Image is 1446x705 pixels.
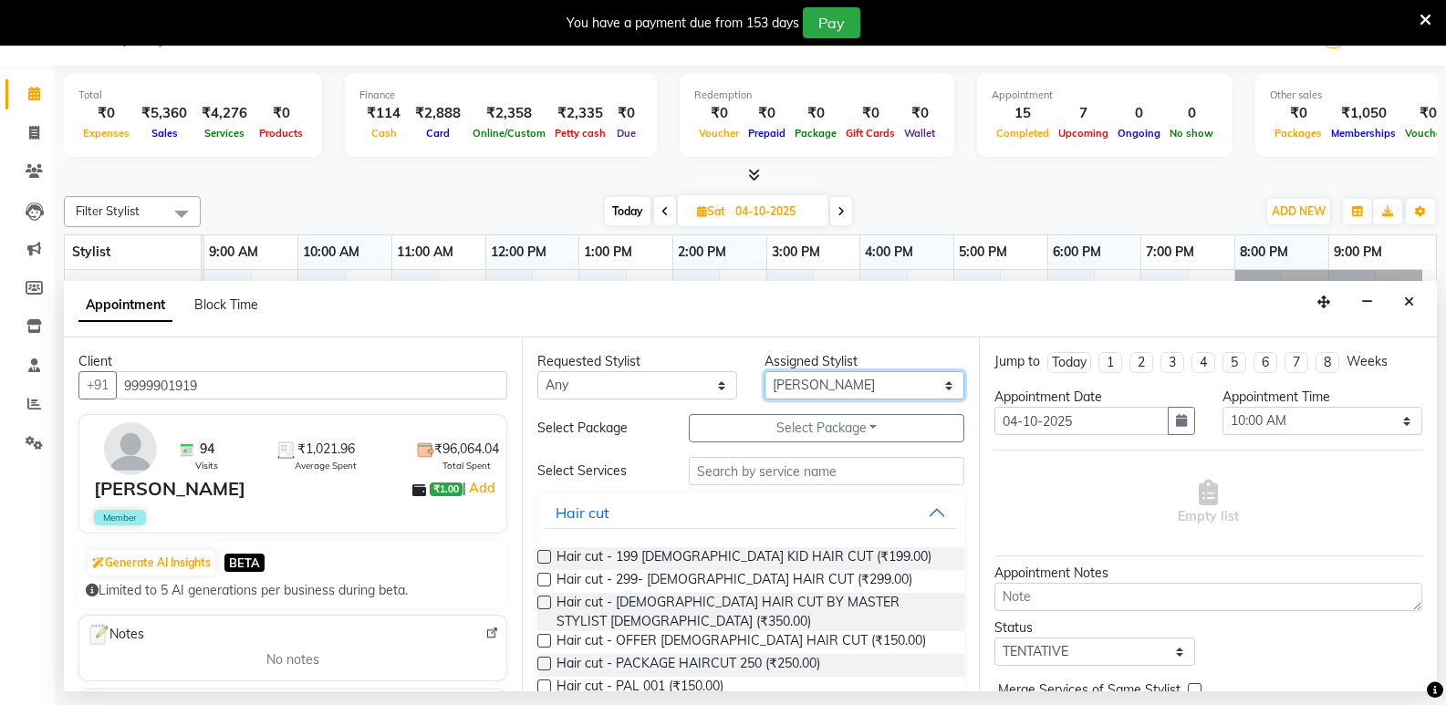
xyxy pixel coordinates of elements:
a: 8:00 PM [1235,239,1293,265]
a: 2:00 PM [673,239,731,265]
div: Assigned Stylist [765,352,964,371]
a: 12:00 PM [486,239,551,265]
span: Admin [72,278,109,295]
span: Packages [1270,127,1326,140]
div: ₹0 [790,103,841,124]
span: Hair cut - PAL 001 (₹150.00) [557,677,723,700]
span: Upcoming [1054,127,1113,140]
span: Cash [367,127,401,140]
div: Client [78,352,507,371]
input: Search by service name [689,457,964,485]
input: Search by Name/Mobile/Email/Code [116,371,507,399]
span: Ongoing [1113,127,1165,140]
span: Prepaid [744,127,790,140]
button: Select Package [689,414,964,442]
div: 15 [992,103,1054,124]
div: ₹0 [744,103,790,124]
div: You have a payment due from 153 days [567,14,799,33]
div: Hair cut [556,502,609,524]
span: Products [255,127,307,140]
div: ₹0 [694,103,744,124]
a: 5:00 PM [954,239,1012,265]
span: Total Spent [442,459,491,472]
span: Card [421,127,454,140]
span: ₹1.00 [430,482,463,497]
span: | [463,477,498,499]
span: Average Spent [295,459,357,472]
span: Filter Stylist [76,203,140,218]
div: Finance [359,88,642,103]
li: 8 [1316,352,1339,373]
span: ₹1,021.96 [297,440,355,459]
span: Hair cut - [DEMOGRAPHIC_DATA] HAIR CUT BY MASTER STYLIST [DEMOGRAPHIC_DATA] (₹350.00) [557,593,951,631]
a: 9:00 AM [204,239,263,265]
li: 5 [1222,352,1246,373]
div: Appointment [992,88,1218,103]
li: 1 [1098,352,1122,373]
input: yyyy-mm-dd [994,407,1168,435]
button: +91 [78,371,117,399]
a: 6:00 PM [1048,239,1106,265]
span: No notes [266,650,319,669]
div: ₹1,050 [1326,103,1400,124]
div: Select Services [524,461,675,481]
div: Select Package [524,419,675,438]
a: 4:00 PM [860,239,918,265]
div: Today [1052,353,1087,372]
a: 3:00 PM [767,239,825,265]
div: Redemption [694,88,940,103]
span: Stylist [72,244,110,260]
button: Hair cut [545,496,958,529]
span: Today [605,197,650,225]
span: 94 [200,440,214,459]
span: Hair cut - 199 [DEMOGRAPHIC_DATA] KID HAIR CUT (₹199.00) [557,547,931,570]
a: 10:00 AM [298,239,364,265]
div: ₹0 [900,103,940,124]
div: Appointment Time [1222,388,1422,407]
button: Pay [803,7,860,38]
span: Member [94,510,146,525]
span: Sales [147,127,182,140]
button: ADD NEW [1267,199,1330,224]
span: Block Time [194,296,258,313]
div: ₹0 [1270,103,1326,124]
span: Hair cut - OFFER [DEMOGRAPHIC_DATA] HAIR CUT (₹150.00) [557,631,926,654]
span: Completed [992,127,1054,140]
span: ADD NEW [1272,204,1326,218]
li: 6 [1254,352,1277,373]
button: Generate AI Insights [88,550,215,575]
div: ₹114 [359,103,408,124]
a: 9:00 PM [1329,239,1387,265]
div: 7 [1054,103,1113,124]
span: Gift Cards [841,127,900,140]
div: Appointment Date [994,388,1194,407]
li: 2 [1129,352,1153,373]
span: Hair cut - PACKAGE HAIRCUT 250 (₹250.00) [557,654,820,677]
div: ₹0 [255,103,307,124]
a: 7:00 PM [1141,239,1199,265]
span: Online/Custom [468,127,550,140]
div: Total [78,88,307,103]
span: No show [1165,127,1218,140]
li: 7 [1285,352,1308,373]
a: 1:00 PM [579,239,637,265]
input: 2025-10-04 [730,198,821,225]
div: ₹0 [841,103,900,124]
span: Voucher [694,127,744,140]
button: Close [1396,288,1422,316]
div: ₹4,276 [194,103,255,124]
span: Notes [87,623,144,647]
span: Merge Services of Same Stylist [998,680,1181,703]
li: 3 [1160,352,1184,373]
li: 4 [1191,352,1215,373]
div: ₹0 [78,103,134,124]
div: ₹2,335 [550,103,610,124]
a: 11:00 AM [392,239,458,265]
div: Appointment Notes [994,564,1422,583]
div: Weeks [1347,352,1388,371]
span: ₹96,064.04 [434,440,499,459]
span: Expenses [78,127,134,140]
span: BETA [224,554,265,571]
span: Appointment [78,289,172,322]
div: Requested Stylist [537,352,737,371]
